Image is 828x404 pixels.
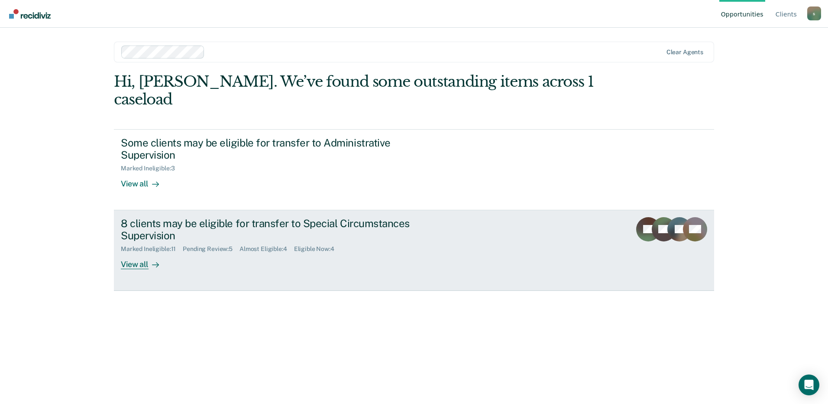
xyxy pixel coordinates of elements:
[121,245,183,253] div: Marked Ineligible : 11
[666,49,703,56] div: Clear agents
[121,165,181,172] div: Marked Ineligible : 3
[807,7,821,20] div: s
[121,137,425,162] div: Some clients may be eligible for transfer to Administrative Supervision
[183,245,239,253] div: Pending Review : 5
[121,217,425,242] div: 8 clients may be eligible for transfer to Special Circumstances Supervision
[799,375,819,395] div: Open Intercom Messenger
[807,7,821,20] button: Profile dropdown button
[114,73,594,108] div: Hi, [PERSON_NAME]. We’ve found some outstanding items across 1 caseload
[294,245,341,253] div: Eligible Now : 4
[9,9,51,19] img: Recidiviz
[239,245,294,253] div: Almost Eligible : 4
[114,129,714,210] a: Some clients may be eligible for transfer to Administrative SupervisionMarked Ineligible:3View all
[114,210,714,291] a: 8 clients may be eligible for transfer to Special Circumstances SupervisionMarked Ineligible:11Pe...
[121,253,169,270] div: View all
[121,172,169,189] div: View all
